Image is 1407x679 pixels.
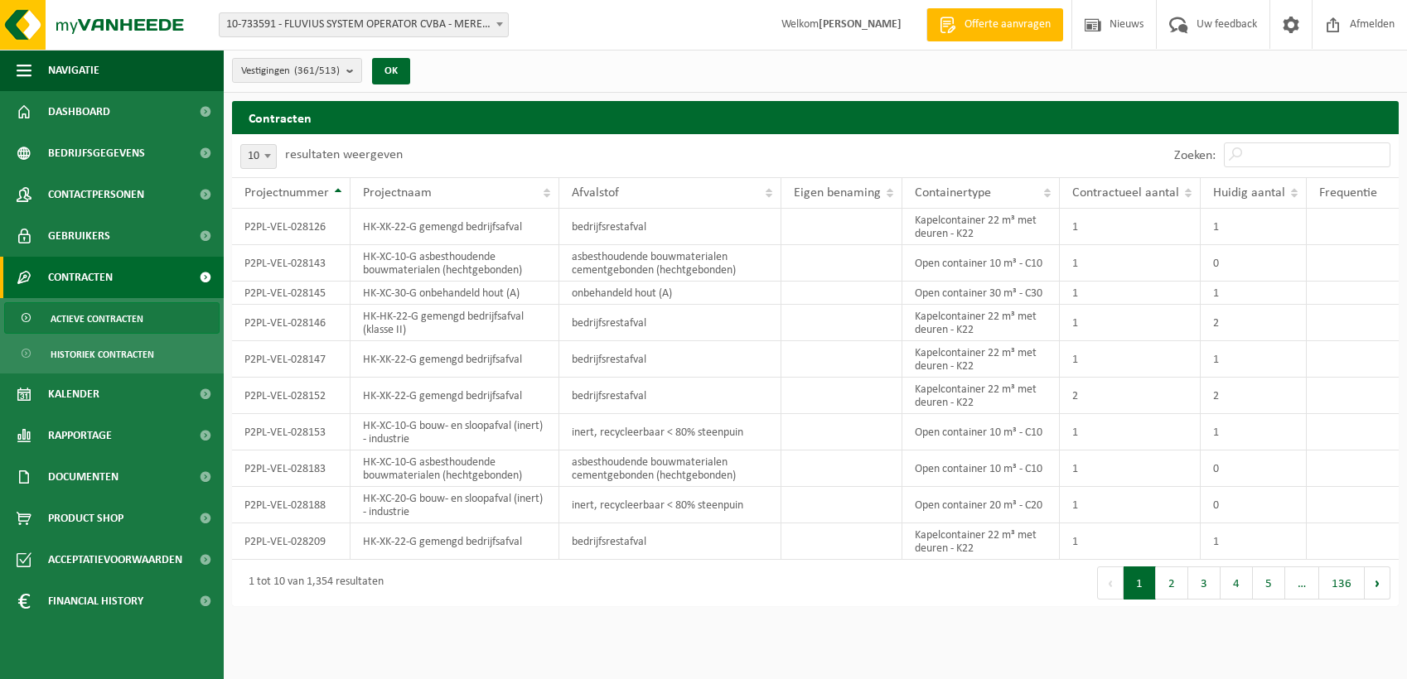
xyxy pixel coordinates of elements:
td: 1 [1060,305,1201,341]
a: Historiek contracten [4,338,220,369]
span: 10-733591 - FLUVIUS SYSTEM OPERATOR CVBA - MERELBEKE-MELLE [220,13,508,36]
td: 1 [1201,414,1307,450]
td: 1 [1201,341,1307,378]
td: 2 [1201,305,1307,341]
button: 136 [1319,566,1365,600]
td: 1 [1060,487,1201,523]
span: 10-733591 - FLUVIUS SYSTEM OPERATOR CVBA - MERELBEKE-MELLE [219,12,509,37]
td: HK-XC-10-G asbesthoudende bouwmaterialen (hechtgebonden) [351,245,559,282]
td: HK-XC-30-G onbehandeld hout (A) [351,282,559,305]
span: Rapportage [48,415,112,456]
td: 1 [1201,209,1307,245]
label: Zoeken: [1174,149,1216,162]
span: 10 [241,145,276,168]
td: HK-XC-20-G bouw- en sloopafval (inert) - industrie [351,487,559,523]
td: 0 [1201,487,1307,523]
td: P2PL-VEL-028143 [232,245,351,282]
td: Open container 10 m³ - C10 [902,245,1060,282]
td: HK-XK-22-G gemengd bedrijfsafval [351,378,559,414]
td: Open container 10 m³ - C10 [902,450,1060,487]
td: 1 [1060,341,1201,378]
td: P2PL-VEL-028126 [232,209,351,245]
td: inert, recycleerbaar < 80% steenpuin [559,487,782,523]
span: Kalender [48,373,99,415]
td: 1 [1201,523,1307,560]
td: 2 [1060,378,1201,414]
td: Kapelcontainer 22 m³ met deuren - K22 [902,341,1060,378]
button: 3 [1188,566,1221,600]
td: 1 [1060,245,1201,282]
td: 0 [1201,245,1307,282]
td: P2PL-VEL-028152 [232,378,351,414]
td: 2 [1201,378,1307,414]
span: … [1285,566,1319,600]
td: bedrijfsrestafval [559,305,782,341]
span: Product Shop [48,498,123,539]
button: Vestigingen(361/513) [232,58,362,83]
td: onbehandeld hout (A) [559,282,782,305]
td: 1 [1060,282,1201,305]
td: P2PL-VEL-028153 [232,414,351,450]
td: 1 [1060,209,1201,245]
td: bedrijfsrestafval [559,209,782,245]
span: Actieve contracten [51,303,143,335]
a: Actieve contracten [4,302,220,334]
span: Vestigingen [241,59,340,84]
strong: [PERSON_NAME] [819,18,902,31]
td: HK-XK-22-G gemengd bedrijfsafval [351,523,559,560]
span: Contracten [48,257,113,298]
label: resultaten weergeven [285,148,403,161]
span: Frequentie [1319,186,1377,200]
span: 10 [240,144,277,169]
td: 1 [1060,414,1201,450]
button: 5 [1253,566,1285,600]
td: 1 [1201,282,1307,305]
td: Kapelcontainer 22 m³ met deuren - K22 [902,209,1060,245]
td: bedrijfsrestafval [559,523,782,560]
span: Containertype [915,186,991,200]
td: P2PL-VEL-028147 [232,341,351,378]
span: Eigen benaming [794,186,881,200]
count: (361/513) [294,65,340,76]
span: Navigatie [48,50,99,91]
td: bedrijfsrestafval [559,341,782,378]
a: Offerte aanvragen [926,8,1063,41]
td: HK-XC-10-G asbesthoudende bouwmaterialen (hechtgebonden) [351,450,559,487]
button: 1 [1124,566,1156,600]
td: asbesthoudende bouwmaterialen cementgebonden (hechtgebonden) [559,245,782,282]
td: 1 [1060,450,1201,487]
td: HK-XC-10-G bouw- en sloopafval (inert) - industrie [351,414,559,450]
td: Open container 30 m³ - C30 [902,282,1060,305]
span: Contractueel aantal [1072,186,1179,200]
td: 1 [1060,523,1201,560]
h2: Contracten [232,101,1399,133]
button: Next [1365,566,1390,600]
td: Kapelcontainer 22 m³ met deuren - K22 [902,305,1060,341]
td: Kapelcontainer 22 m³ met deuren - K22 [902,523,1060,560]
td: HK-XK-22-G gemengd bedrijfsafval [351,341,559,378]
span: Bedrijfsgegevens [48,132,145,174]
button: OK [372,58,410,84]
td: P2PL-VEL-028209 [232,523,351,560]
td: inert, recycleerbaar < 80% steenpuin [559,414,782,450]
td: HK-XK-22-G gemengd bedrijfsafval [351,209,559,245]
div: 1 tot 10 van 1,354 resultaten [240,568,384,598]
span: Financial History [48,580,143,622]
td: bedrijfsrestafval [559,378,782,414]
td: HK-HK-22-G gemengd bedrijfsafval (klasse II) [351,305,559,341]
td: P2PL-VEL-028145 [232,282,351,305]
span: Contactpersonen [48,174,144,215]
span: Projectnaam [363,186,432,200]
span: Documenten [48,456,118,498]
button: 4 [1221,566,1253,600]
button: 2 [1156,566,1188,600]
span: Huidig aantal [1213,186,1285,200]
span: Historiek contracten [51,339,154,370]
td: Kapelcontainer 22 m³ met deuren - K22 [902,378,1060,414]
td: asbesthoudende bouwmaterialen cementgebonden (hechtgebonden) [559,450,782,487]
button: Previous [1097,566,1124,600]
td: P2PL-VEL-028183 [232,450,351,487]
td: Open container 10 m³ - C10 [902,414,1060,450]
td: P2PL-VEL-028188 [232,487,351,523]
td: 0 [1201,450,1307,487]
